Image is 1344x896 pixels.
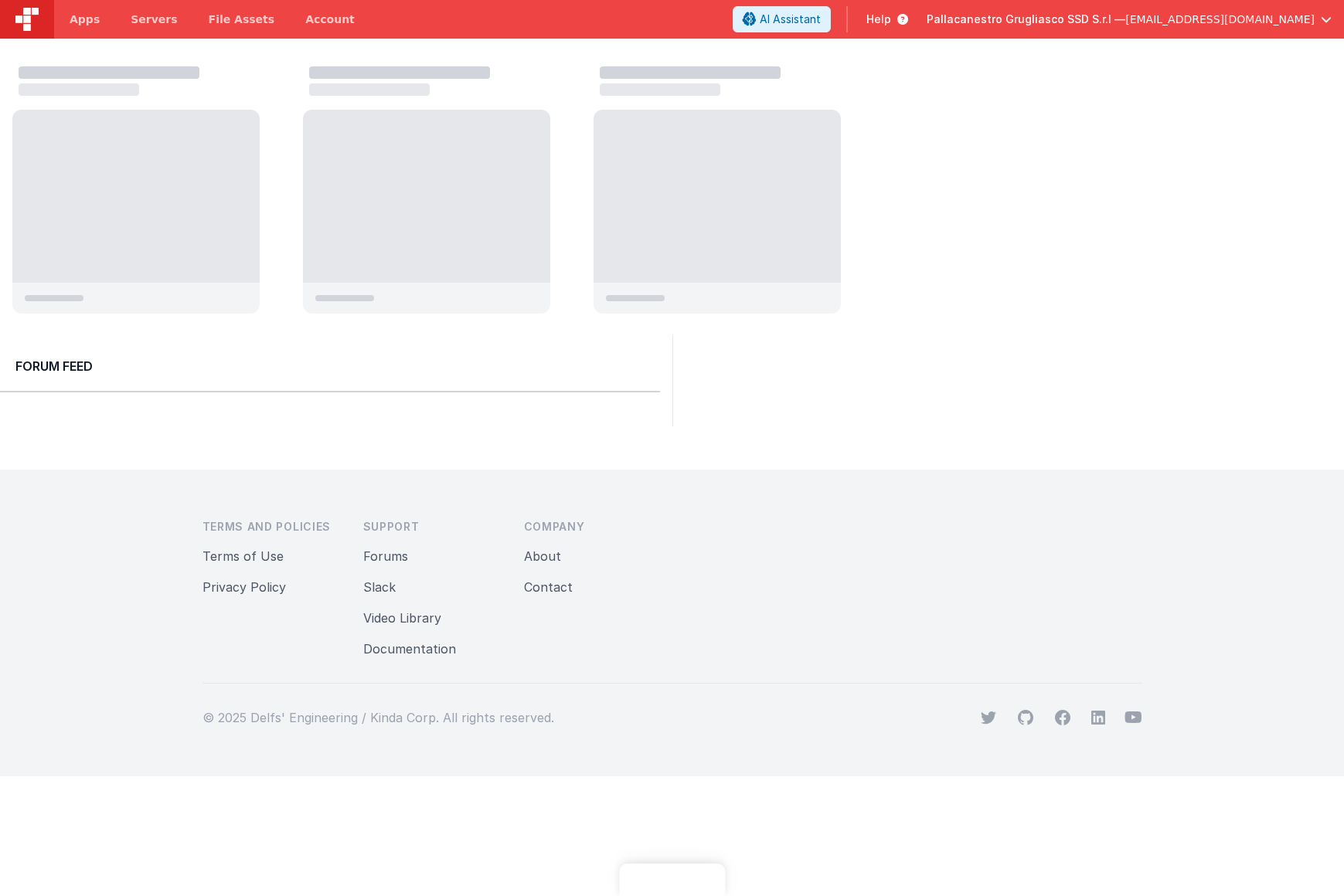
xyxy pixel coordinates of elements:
a: Privacy Policy [202,579,286,595]
button: Video Library [363,609,441,627]
span: Pallacanestro Grugliasco SSD S.r.l — [927,12,1125,27]
h3: Company [524,519,660,535]
span: Apps [70,12,100,27]
span: [EMAIL_ADDRESS][DOMAIN_NAME] [1125,12,1315,27]
svg: viewBox="0 0 24 24" aria-hidden="true"> [1091,710,1106,725]
a: About [524,548,561,564]
button: Forums [363,547,408,565]
span: Servers [131,12,177,27]
button: AI Assistant [733,6,831,32]
span: AI Assistant [760,12,821,27]
button: Contact [524,578,573,596]
h3: Support [363,519,499,535]
iframe: Marker.io feedback button [619,864,725,896]
span: File Assets [209,12,275,27]
a: Terms of Use [202,548,284,564]
button: Pallacanestro Grugliasco SSD S.r.l — [EMAIL_ADDRESS][DOMAIN_NAME] [927,12,1332,27]
h2: Forum Feed [15,357,645,375]
p: © 2025 Delfs' Engineering / Kinda Corp. All rights reserved. [202,708,554,727]
button: Documentation [363,640,456,658]
button: Slack [363,578,396,596]
h3: Terms and Policies [202,519,339,535]
a: Slack [363,579,396,595]
span: Help [866,12,891,27]
button: About [524,547,561,565]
